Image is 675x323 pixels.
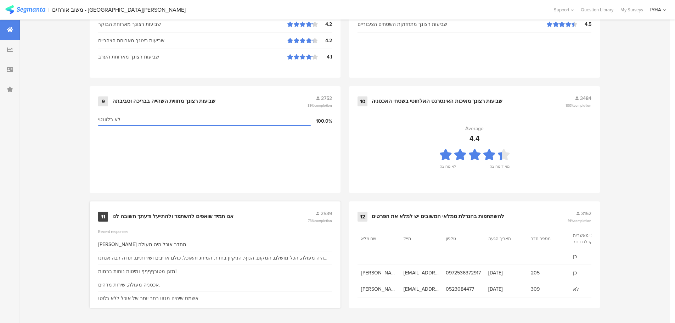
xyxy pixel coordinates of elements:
div: 100.0% [311,117,332,125]
img: segmanta logo [5,5,45,14]
div: מאוד מרוצה [490,163,510,173]
div: להשתתפות בהגרלת ממלאי המשובים יש למלא את הפרטים [372,213,504,220]
div: אנו תמיד שואפים להשתפר ולהתייעל ודעתך חשובה לנו [112,213,234,220]
div: | [48,6,49,14]
span: 205 [531,269,566,277]
a: Question Library [577,6,617,13]
span: 3484 [580,95,591,102]
span: completion [314,218,332,223]
span: [EMAIL_ADDRESS][DOMAIN_NAME] [404,269,439,277]
div: אשמח שיהיה מגוון רחב יותר של אוכל ללא גלוטן [98,295,198,302]
span: [PERSON_NAME] [361,285,396,293]
span: 2752 [321,95,332,102]
span: 0523084477 [446,285,481,293]
div: 4.5 [577,21,591,28]
span: 309 [531,285,566,293]
span: 0972536372917 [446,269,481,277]
section: שם מלא [361,235,393,242]
a: My Surveys [617,6,647,13]
span: לא רלוונטי [98,116,120,123]
div: Average [465,125,484,132]
span: completion [314,103,332,108]
div: 4.2 [318,37,332,44]
div: Support [554,4,574,15]
span: [DATE] [488,269,524,277]
span: [DATE] [488,285,524,293]
div: אכסניה מעולה, שירות מדהים. [98,281,160,289]
span: 3152 [581,210,591,217]
span: completion [574,103,591,108]
div: היה מעולה, הכל מושלם, המקום, הנוף, הניקיון בחדר, המיזוג והאוכל. כולם אדיבים ושירותיים. תודה רבה א... [98,254,332,262]
div: לא מרוצה [440,163,456,173]
div: [PERSON_NAME] מחדר אוכל היה מעולה [98,241,186,248]
section: תאריך הגעה [488,235,520,242]
div: שביעות רצונך מארוחת הבוקר [98,21,287,28]
span: 89% [308,103,332,108]
section: אני מאשר/ת קבלת דיוור [573,232,605,245]
section: מייל [404,235,435,242]
section: טלפון [446,235,478,242]
span: לא [573,285,608,293]
div: 4.4 [469,133,480,144]
span: [EMAIL_ADDRESS][DOMAIN_NAME] [404,285,439,293]
div: שביעות רצונך מארוחת הצהריים [98,37,287,44]
span: 91% [568,218,591,223]
div: 9 [98,96,108,106]
span: [PERSON_NAME] [361,269,396,277]
div: Recent responses [98,229,332,234]
span: 100% [566,103,591,108]
span: 2539 [321,210,332,217]
div: שביעות רצונך מתחזוקת השטחים הציבוריים [358,21,547,28]
div: שביעות רצונך מארוחת הערב [98,53,287,61]
span: כן [573,253,608,260]
div: 10 [358,96,367,106]
div: IYHA [650,6,661,13]
span: completion [574,218,591,223]
div: 12 [358,212,367,222]
div: 4.1 [318,53,332,61]
div: 4.2 [318,21,332,28]
span: 73% [308,218,332,223]
div: שביעות רצונך מחווית השהייה בבריכה וסביבתה [112,98,215,105]
div: מזגן מטורףףףף ומיטות נוחות ברמות! [98,268,176,275]
div: 11 [98,212,108,222]
div: שביעות רצונך מאיכות האינטרנט האלחוטי בשטחי האכסניה [372,98,502,105]
span: כן [573,269,608,277]
div: משוב אורחים - [GEOGRAPHIC_DATA][PERSON_NAME] [52,6,186,13]
section: מספר חדר [531,235,563,242]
